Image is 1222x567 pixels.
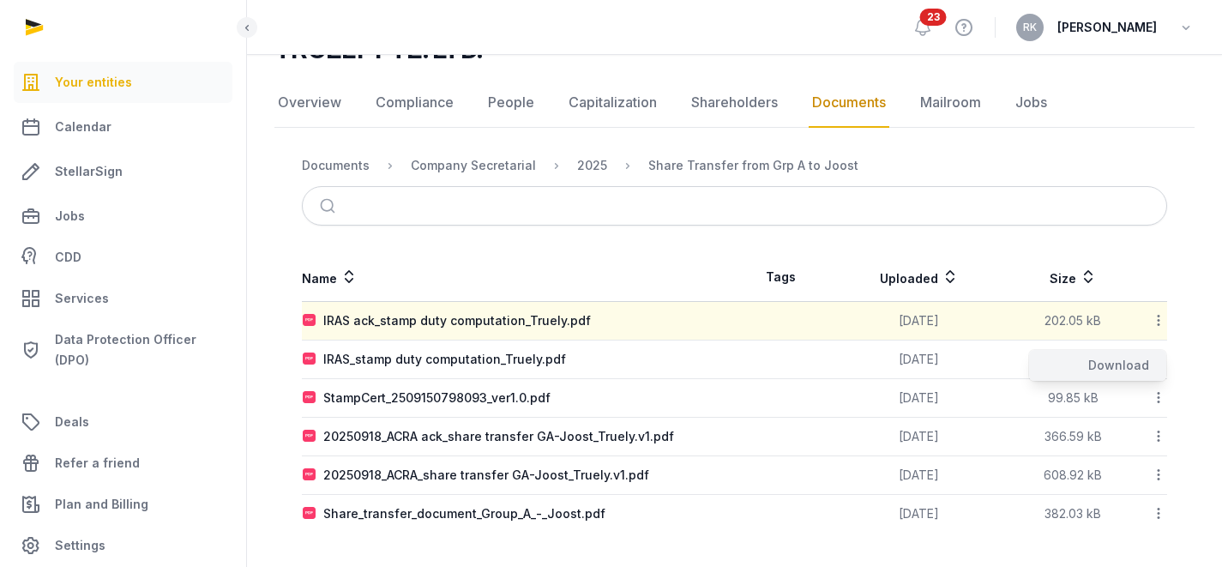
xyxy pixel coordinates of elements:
[14,443,232,484] a: Refer a friend
[1057,17,1157,38] span: [PERSON_NAME]
[411,157,536,174] div: Company Secretarial
[1136,485,1222,567] iframe: Chat Widget
[303,430,316,443] img: pdf.svg
[1012,78,1050,128] a: Jobs
[372,78,457,128] a: Compliance
[323,351,566,368] div: IRAS_stamp duty computation_Truely.pdf
[1011,456,1135,495] td: 608.92 kB
[1016,14,1044,41] button: RK
[735,253,828,302] th: Tags
[14,62,232,103] a: Your entities
[55,161,123,182] span: StellarSign
[55,117,111,137] span: Calendar
[55,72,132,93] span: Your entities
[303,314,316,328] img: pdf.svg
[809,78,889,128] a: Documents
[303,353,316,366] img: pdf.svg
[302,253,735,302] th: Name
[14,240,232,274] a: CDD
[55,288,109,309] span: Services
[55,494,148,515] span: Plan and Billing
[899,506,939,521] span: [DATE]
[1011,253,1135,302] th: Size
[55,453,140,474] span: Refer a friend
[323,428,674,445] div: 20250918_ACRA ack_share transfer GA-Joost_Truely.v1.pdf
[274,78,1195,128] nav: Tabs
[828,253,1011,302] th: Uploaded
[14,484,232,525] a: Plan and Billing
[14,525,232,566] a: Settings
[1029,350,1166,381] div: Download
[688,78,781,128] a: Shareholders
[55,329,226,371] span: Data Protection Officer (DPO)
[14,196,232,237] a: Jobs
[1011,379,1135,418] td: 99.85 kB
[302,145,1167,186] nav: Breadcrumb
[899,467,939,482] span: [DATE]
[1011,495,1135,534] td: 382.03 kB
[920,9,947,26] span: 23
[917,78,984,128] a: Mailroom
[648,157,858,174] div: Share Transfer from Grp A to Joost
[323,389,551,407] div: StampCert_2509150798093_ver1.0.pdf
[14,278,232,319] a: Services
[323,505,605,522] div: Share_transfer_document_Group_A_-_Joost.pdf
[55,247,81,268] span: CDD
[1023,22,1037,33] span: RK
[565,78,660,128] a: Capitalization
[899,429,939,443] span: [DATE]
[303,507,316,521] img: pdf.svg
[323,467,649,484] div: 20250918_ACRA_share transfer GA-Joost_Truely.v1.pdf
[14,151,232,192] a: StellarSign
[55,412,89,432] span: Deals
[55,206,85,226] span: Jobs
[1011,418,1135,456] td: 366.59 kB
[302,157,370,174] div: Documents
[485,78,538,128] a: People
[14,401,232,443] a: Deals
[310,187,350,225] button: Submit
[899,313,939,328] span: [DATE]
[274,78,345,128] a: Overview
[14,106,232,148] a: Calendar
[303,391,316,405] img: pdf.svg
[303,468,316,482] img: pdf.svg
[577,157,607,174] div: 2025
[899,352,939,366] span: [DATE]
[899,390,939,405] span: [DATE]
[1011,302,1135,341] td: 202.05 kB
[1011,341,1135,379] td: 381.96 kB
[55,535,105,556] span: Settings
[323,312,591,329] div: IRAS ack_stamp duty computation_Truely.pdf
[14,323,232,377] a: Data Protection Officer (DPO)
